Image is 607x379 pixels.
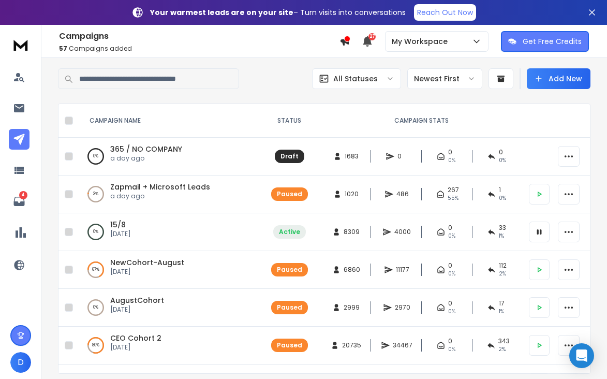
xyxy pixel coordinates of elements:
[110,154,182,163] p: a day ago
[77,213,258,251] td: 0%15/8[DATE]
[92,340,99,351] p: 80 %
[59,30,339,42] h1: Campaigns
[345,152,359,161] span: 1683
[110,333,161,343] a: CEO Cohort 2
[448,224,452,232] span: 0
[110,295,164,305] a: AugustCohort
[344,228,360,236] span: 8309
[10,35,31,54] img: logo
[448,148,452,156] span: 0
[499,308,504,316] span: 1 %
[92,265,99,275] p: 67 %
[499,186,501,194] span: 1
[499,224,506,232] span: 33
[393,341,412,349] span: 34467
[499,299,505,308] span: 17
[501,31,589,52] button: Get Free Credits
[77,289,258,327] td: 0%AugustCohort[DATE]
[499,261,507,270] span: 112
[498,345,506,354] span: 2 %
[569,343,594,368] div: Open Intercom Messenger
[448,299,452,308] span: 0
[77,104,258,138] th: CAMPAIGN NAME
[110,268,184,276] p: [DATE]
[499,270,506,278] span: 2 %
[396,190,409,198] span: 486
[448,232,455,240] span: 0%
[345,190,359,198] span: 1020
[417,7,473,18] p: Reach Out Now
[10,352,31,373] button: D
[344,266,360,274] span: 6860
[279,228,300,236] div: Active
[498,337,510,345] span: 343
[342,341,361,349] span: 20735
[414,4,476,21] a: Reach Out Now
[448,337,452,345] span: 0
[448,261,452,270] span: 0
[258,104,320,138] th: STATUS
[277,190,302,198] div: Paused
[110,305,164,314] p: [DATE]
[448,270,455,278] span: 0%
[277,341,302,349] div: Paused
[277,266,302,274] div: Paused
[59,44,67,53] span: 57
[448,186,459,194] span: 267
[77,138,258,176] td: 0%365 / NO COMPANYa day ago
[320,104,523,138] th: CAMPAIGN STATS
[397,152,408,161] span: 0
[9,191,29,212] a: 4
[448,194,458,202] span: 55 %
[280,152,299,161] div: Draft
[333,74,378,84] p: All Statuses
[499,148,503,156] span: 0
[527,68,590,89] button: Add New
[110,257,184,268] a: NewCohort-August
[448,156,455,165] span: 0%
[523,36,582,47] p: Get Free Credits
[110,192,210,200] p: a day ago
[277,303,302,312] div: Paused
[396,266,409,274] span: 11177
[499,156,506,165] span: 0%
[110,220,126,230] a: 15/8
[77,176,258,213] td: 3%Zapmail + Microsoft Leadsa day ago
[448,308,455,316] span: 0%
[110,182,210,192] a: Zapmail + Microsoft Leads
[77,327,258,365] td: 80%CEO Cohort 2[DATE]
[110,230,131,238] p: [DATE]
[395,303,410,312] span: 2970
[93,302,98,313] p: 0 %
[499,232,504,240] span: 1 %
[93,151,98,162] p: 0 %
[392,36,452,47] p: My Workspace
[368,33,376,40] span: 27
[344,303,360,312] span: 2999
[110,144,182,154] a: 365 / NO COMPANY
[394,228,411,236] span: 4000
[150,7,293,18] strong: Your warmest leads are on your site
[93,227,98,237] p: 0 %
[110,343,161,352] p: [DATE]
[150,7,406,18] p: – Turn visits into conversations
[59,45,339,53] p: Campaigns added
[77,251,258,289] td: 67%NewCohort-August[DATE]
[407,68,482,89] button: Newest First
[499,194,506,202] span: 0 %
[448,345,455,354] span: 0%
[93,189,98,199] p: 3 %
[19,191,27,199] p: 4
